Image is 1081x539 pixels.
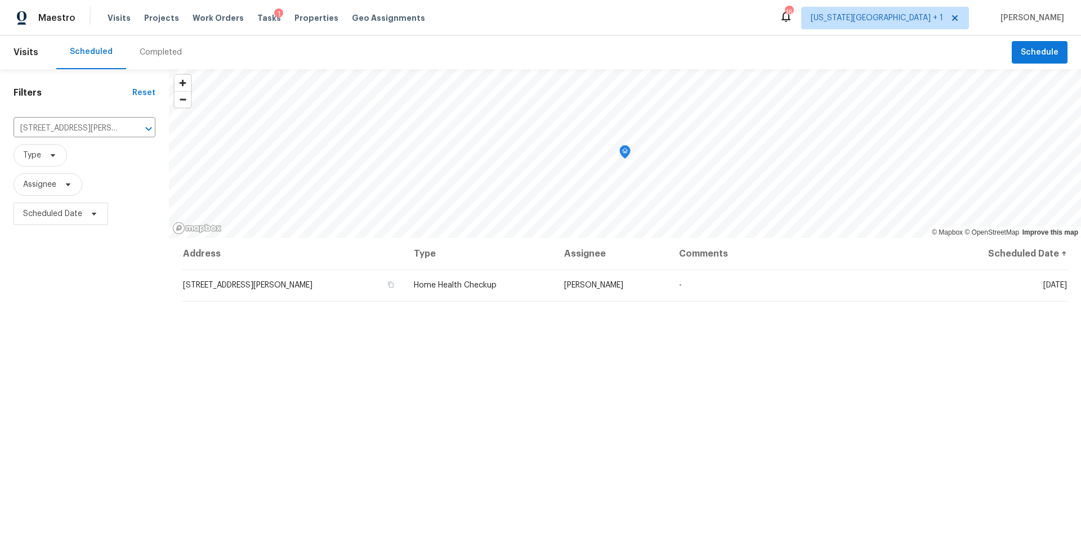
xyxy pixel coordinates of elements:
div: 16 [785,7,793,18]
button: Open [141,121,157,137]
input: Search for an address... [14,120,124,137]
button: Copy Address [386,280,396,290]
span: Visits [108,12,131,24]
span: - [679,281,682,289]
span: Geo Assignments [352,12,425,24]
div: Scheduled [70,46,113,57]
span: Projects [144,12,179,24]
span: Home Health Checkup [414,281,497,289]
span: Type [23,150,41,161]
th: Address [182,238,405,269]
div: Map marker [619,145,631,163]
button: Zoom out [175,91,191,107]
span: Properties [294,12,338,24]
span: [US_STATE][GEOGRAPHIC_DATA] + 1 [811,12,943,24]
span: [STREET_ADDRESS][PERSON_NAME] [183,281,312,289]
h1: Filters [14,87,132,98]
span: Zoom out [175,92,191,107]
span: Work Orders [193,12,244,24]
div: Reset [132,87,155,98]
a: Improve this map [1022,228,1078,236]
span: Visits [14,40,38,65]
span: Assignee [23,179,56,190]
span: [PERSON_NAME] [996,12,1064,24]
div: 1 [274,8,283,20]
canvas: Map [169,69,1081,238]
span: [PERSON_NAME] [564,281,623,289]
span: Schedule [1021,46,1058,60]
span: [DATE] [1043,281,1067,289]
a: Mapbox [932,228,963,236]
a: Mapbox homepage [172,222,222,235]
span: Maestro [38,12,75,24]
button: Zoom in [175,75,191,91]
th: Scheduled Date ↑ [936,238,1067,269]
button: Schedule [1012,41,1067,64]
span: Tasks [257,14,281,22]
th: Comments [670,238,936,269]
div: Completed [140,47,182,58]
a: OpenStreetMap [964,228,1019,236]
th: Assignee [555,238,670,269]
th: Type [405,238,555,269]
span: Scheduled Date [23,208,82,219]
